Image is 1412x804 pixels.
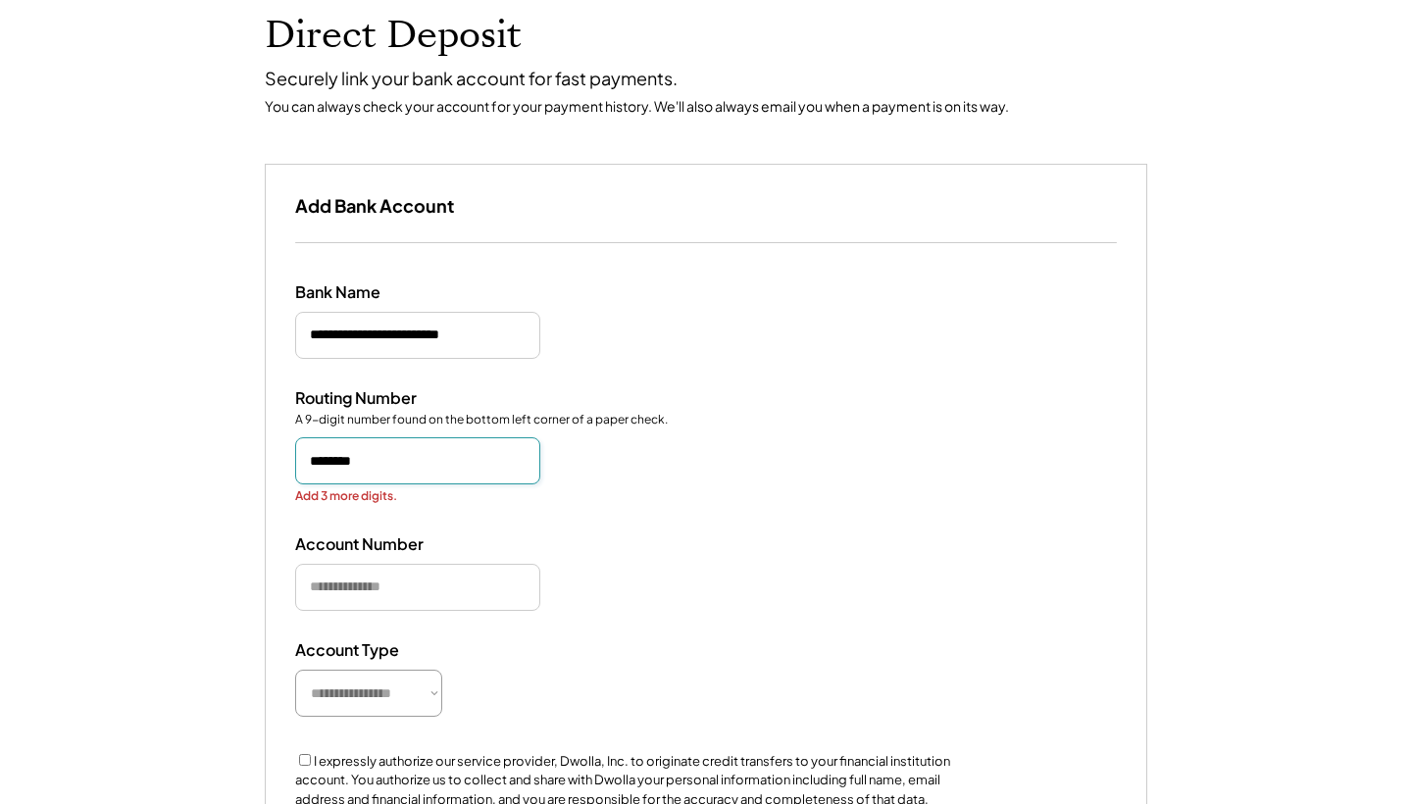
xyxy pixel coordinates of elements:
[295,194,454,217] h3: Add Bank Account
[295,412,668,428] div: A 9-digit number found on the bottom left corner of a paper check.
[295,640,491,661] div: Account Type
[295,534,491,555] div: Account Number
[265,97,1147,115] div: You can always check your account for your payment history. We'll also always email you when a pa...
[295,488,491,505] div: Add 3 more digits.
[295,388,491,409] div: Routing Number
[295,282,491,303] div: Bank Name
[265,13,1147,59] h1: Direct Deposit
[265,67,1147,89] div: Securely link your bank account for fast payments.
